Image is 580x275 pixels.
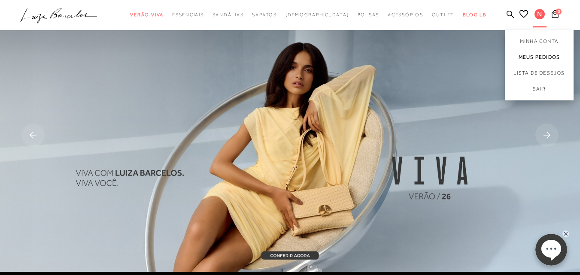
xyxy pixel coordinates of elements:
[534,9,545,19] span: N
[358,7,380,23] a: categoryNavScreenReaderText
[531,9,549,22] button: N
[213,12,244,17] span: Sandálias
[252,12,276,17] span: Sapatos
[213,7,244,23] a: categoryNavScreenReaderText
[505,65,574,81] a: Lista de desejos
[505,81,574,100] a: Sair
[432,12,455,17] span: Outlet
[556,9,562,15] span: 0
[285,12,349,17] span: [DEMOGRAPHIC_DATA]
[549,9,561,21] button: 0
[505,49,574,65] a: Meus Pedidos
[130,7,164,23] a: categoryNavScreenReaderText
[285,7,349,23] a: noSubCategoriesText
[505,30,574,49] a: Minha Conta
[388,12,423,17] span: Acessórios
[388,7,423,23] a: categoryNavScreenReaderText
[463,7,486,23] a: BLOG LB
[172,7,204,23] a: categoryNavScreenReaderText
[172,12,204,17] span: Essenciais
[432,7,455,23] a: categoryNavScreenReaderText
[252,7,276,23] a: categoryNavScreenReaderText
[358,12,380,17] span: Bolsas
[463,12,486,17] span: BLOG LB
[130,12,164,17] span: Verão Viva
